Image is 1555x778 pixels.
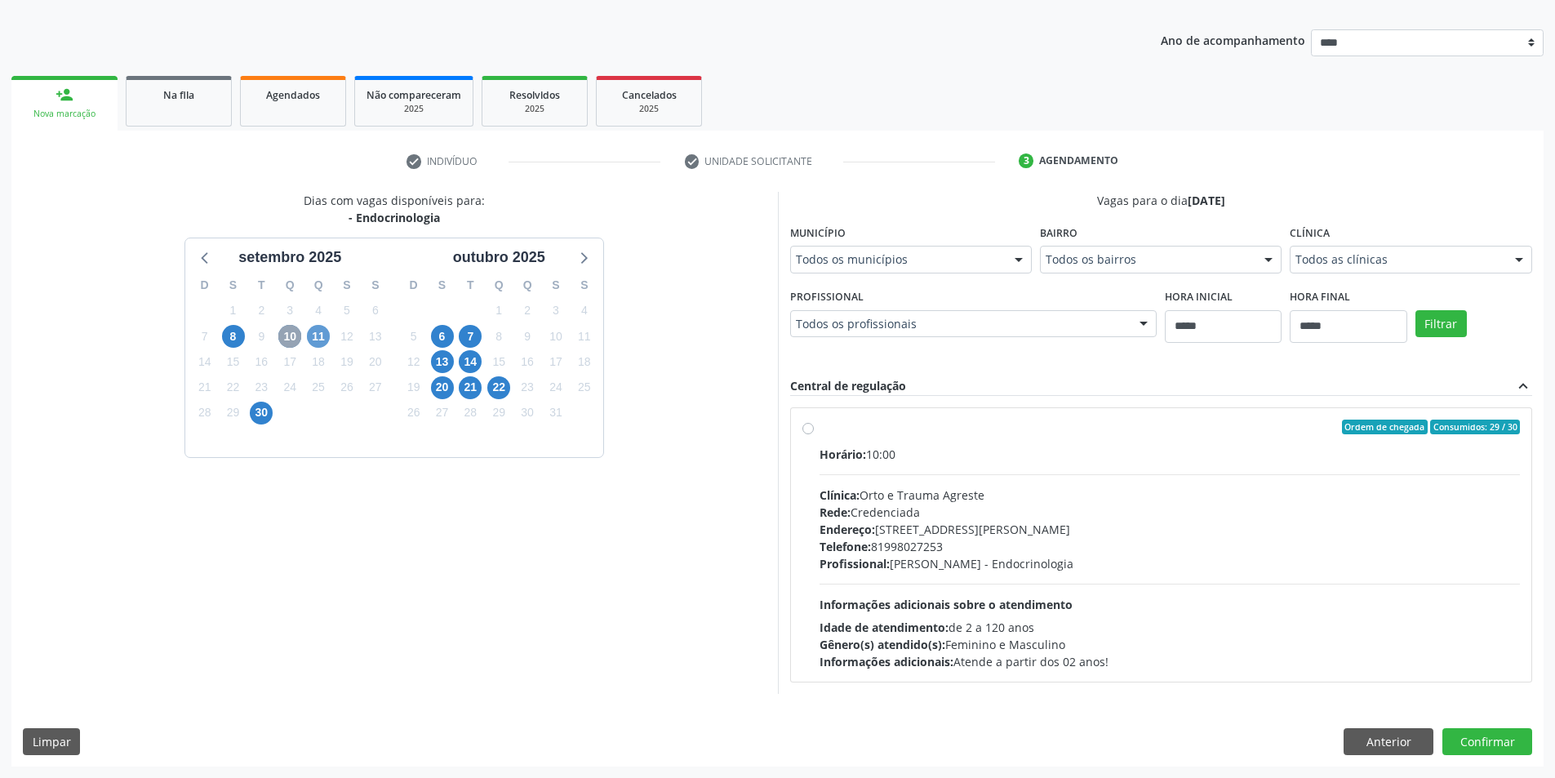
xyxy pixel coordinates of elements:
span: domingo, 5 de outubro de 2025 [402,325,425,348]
span: terça-feira, 9 de setembro de 2025 [250,325,273,348]
span: Agendados [266,88,320,102]
span: quinta-feira, 16 de outubro de 2025 [516,350,539,373]
span: quarta-feira, 15 de outubro de 2025 [487,350,510,373]
span: Resolvidos [509,88,560,102]
span: sexta-feira, 26 de setembro de 2025 [335,376,358,399]
span: sexta-feira, 5 de setembro de 2025 [335,300,358,322]
span: Não compareceram [367,88,461,102]
span: sábado, 13 de setembro de 2025 [364,325,387,348]
span: Clínica: [820,487,860,503]
div: S [333,273,362,298]
span: quinta-feira, 23 de outubro de 2025 [516,376,539,399]
span: Todos os municípios [796,251,998,268]
span: domingo, 14 de setembro de 2025 [193,350,216,373]
span: domingo, 19 de outubro de 2025 [402,376,425,399]
div: S [361,273,389,298]
span: quinta-feira, 4 de setembro de 2025 [307,300,330,322]
span: terça-feira, 30 de setembro de 2025 [250,402,273,425]
span: Informações adicionais sobre o atendimento [820,597,1073,612]
div: D [190,273,219,298]
span: Profissional: [820,556,890,571]
button: Filtrar [1415,310,1467,338]
span: quarta-feira, 22 de outubro de 2025 [487,376,510,399]
div: Central de regulação [790,377,906,395]
span: terça-feira, 23 de setembro de 2025 [250,376,273,399]
span: quinta-feira, 9 de outubro de 2025 [516,325,539,348]
div: [STREET_ADDRESS][PERSON_NAME] [820,521,1521,538]
div: D [399,273,428,298]
span: quarta-feira, 1 de outubro de 2025 [487,300,510,322]
div: Orto e Trauma Agreste [820,487,1521,504]
button: Anterior [1344,728,1433,756]
span: segunda-feira, 8 de setembro de 2025 [222,325,245,348]
div: T [247,273,276,298]
div: 3 [1019,153,1033,168]
label: Hora final [1290,285,1350,310]
span: sexta-feira, 17 de outubro de 2025 [544,350,567,373]
span: sexta-feira, 24 de outubro de 2025 [544,376,567,399]
span: domingo, 28 de setembro de 2025 [193,402,216,425]
span: Cancelados [622,88,677,102]
div: 81998027253 [820,538,1521,555]
div: [PERSON_NAME] - Endocrinologia [820,555,1521,572]
span: quinta-feira, 25 de setembro de 2025 [307,376,330,399]
span: quarta-feira, 29 de outubro de 2025 [487,402,510,425]
div: Feminino e Masculino [820,636,1521,653]
label: Município [790,220,846,246]
button: Confirmar [1442,728,1532,756]
span: quinta-feira, 2 de outubro de 2025 [516,300,539,322]
div: T [456,273,485,298]
span: Todos os bairros [1046,251,1248,268]
span: quarta-feira, 8 de outubro de 2025 [487,325,510,348]
span: quarta-feira, 17 de setembro de 2025 [278,350,301,373]
button: Limpar [23,728,80,756]
span: Todos os profissionais [796,316,1124,332]
span: Gênero(s) atendido(s): [820,637,945,652]
span: sábado, 18 de outubro de 2025 [573,350,596,373]
div: Vagas para o dia [790,192,1533,209]
div: 10:00 [820,446,1521,463]
label: Profissional [790,285,864,310]
span: segunda-feira, 13 de outubro de 2025 [431,350,454,373]
div: S [542,273,571,298]
span: quarta-feira, 10 de setembro de 2025 [278,325,301,348]
div: de 2 a 120 anos [820,619,1521,636]
span: quinta-feira, 11 de setembro de 2025 [307,325,330,348]
span: Na fila [163,88,194,102]
div: S [219,273,247,298]
div: outubro 2025 [447,247,552,269]
span: sábado, 27 de setembro de 2025 [364,376,387,399]
p: Ano de acompanhamento [1161,29,1305,50]
span: segunda-feira, 27 de outubro de 2025 [431,402,454,425]
span: sábado, 6 de setembro de 2025 [364,300,387,322]
div: Atende a partir dos 02 anos! [820,653,1521,670]
label: Clínica [1290,220,1330,246]
span: terça-feira, 7 de outubro de 2025 [459,325,482,348]
span: domingo, 12 de outubro de 2025 [402,350,425,373]
span: terça-feira, 21 de outubro de 2025 [459,376,482,399]
span: segunda-feira, 22 de setembro de 2025 [222,376,245,399]
span: sábado, 4 de outubro de 2025 [573,300,596,322]
span: terça-feira, 28 de outubro de 2025 [459,402,482,425]
div: Q [513,273,542,298]
span: sexta-feira, 12 de setembro de 2025 [335,325,358,348]
span: sexta-feira, 10 de outubro de 2025 [544,325,567,348]
span: quinta-feira, 18 de setembro de 2025 [307,350,330,373]
span: Rede: [820,505,851,520]
span: domingo, 26 de outubro de 2025 [402,402,425,425]
div: setembro 2025 [232,247,348,269]
span: sexta-feira, 3 de outubro de 2025 [544,300,567,322]
div: Credenciada [820,504,1521,521]
span: sábado, 20 de setembro de 2025 [364,350,387,373]
span: Ordem de chegada [1342,420,1428,434]
label: Bairro [1040,220,1077,246]
i: expand_less [1514,377,1532,395]
div: S [570,273,598,298]
div: 2025 [608,103,690,115]
div: 2025 [494,103,575,115]
span: segunda-feira, 6 de outubro de 2025 [431,325,454,348]
div: - Endocrinologia [304,209,485,226]
span: quarta-feira, 24 de setembro de 2025 [278,376,301,399]
div: Q [485,273,513,298]
span: domingo, 7 de setembro de 2025 [193,325,216,348]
